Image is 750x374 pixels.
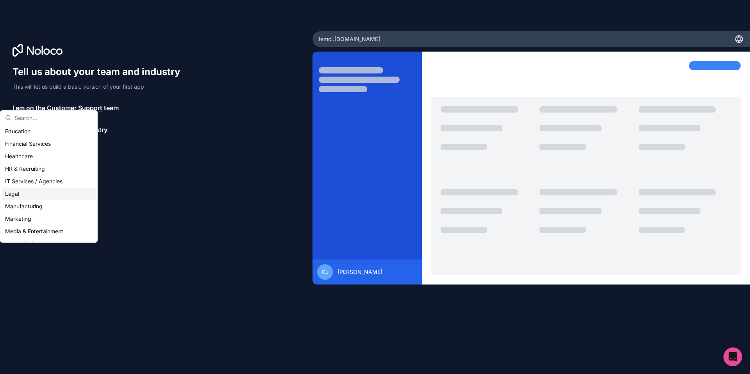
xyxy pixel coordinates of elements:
span: [PERSON_NAME] [337,268,382,276]
div: Manufacturing [2,200,96,213]
input: Search... [14,111,93,125]
div: Open Intercom Messenger [723,347,742,366]
h1: Tell us about your team and industry [12,66,187,78]
p: This will let us build a basic version of your first app [12,83,187,91]
span: CL [322,269,328,275]
span: I am on the [12,103,45,113]
div: HR & Recruiting [2,163,96,175]
div: Marketing [2,213,96,225]
div: Legal [2,188,96,200]
div: IT Services / Agencies [2,175,96,188]
span: team [104,103,119,113]
div: Suggestions [0,125,97,242]
span: Customer Support [47,103,102,113]
div: Nonprofit / NGO [2,238,96,250]
div: Healthcare [2,150,96,163]
div: Financial Services [2,138,96,150]
div: Media & Entertainment [2,225,96,238]
div: Education [2,125,96,138]
span: lemci .[DOMAIN_NAME] [319,35,380,43]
